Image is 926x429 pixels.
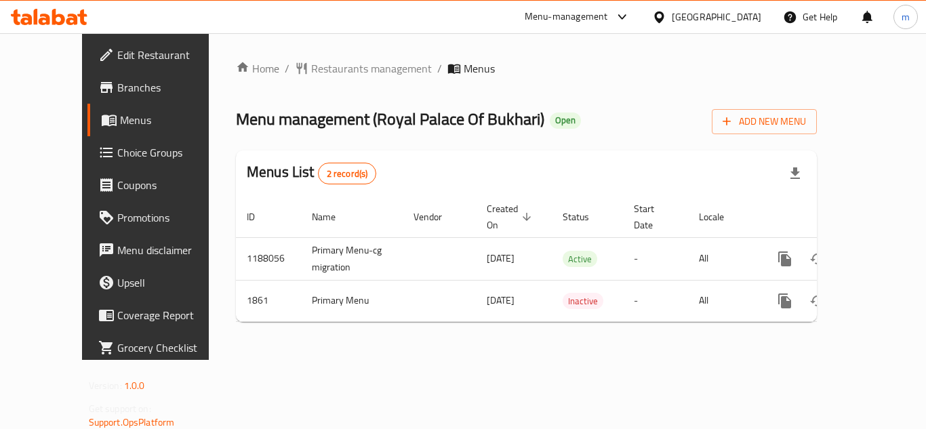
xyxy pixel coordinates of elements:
[87,266,237,299] a: Upsell
[769,285,801,317] button: more
[301,237,403,280] td: Primary Menu-cg migration
[464,60,495,77] span: Menus
[120,112,226,128] span: Menus
[487,291,515,309] span: [DATE]
[723,113,806,130] span: Add New Menu
[285,60,289,77] li: /
[87,201,237,234] a: Promotions
[117,209,226,226] span: Promotions
[318,163,377,184] div: Total records count
[801,285,834,317] button: Change Status
[117,177,226,193] span: Coupons
[311,60,432,77] span: Restaurants management
[236,104,544,134] span: Menu management ( Royal Palace Of Bukhari )
[634,201,672,233] span: Start Date
[487,201,536,233] span: Created On
[117,79,226,96] span: Branches
[236,280,301,321] td: 1861
[769,243,801,275] button: more
[89,377,122,394] span: Version:
[295,60,432,77] a: Restaurants management
[247,162,376,184] h2: Menus List
[236,60,817,77] nav: breadcrumb
[117,340,226,356] span: Grocery Checklist
[301,280,403,321] td: Primary Menu
[487,249,515,267] span: [DATE]
[236,237,301,280] td: 1188056
[688,280,758,321] td: All
[89,400,151,417] span: Get support on:
[87,299,237,331] a: Coverage Report
[319,167,376,180] span: 2 record(s)
[902,9,910,24] span: m
[87,39,237,71] a: Edit Restaurant
[779,157,811,190] div: Export file
[563,209,607,225] span: Status
[236,197,910,322] table: enhanced table
[550,113,581,129] div: Open
[525,9,608,25] div: Menu-management
[236,60,279,77] a: Home
[550,115,581,126] span: Open
[563,293,603,309] div: Inactive
[87,169,237,201] a: Coupons
[563,251,597,267] span: Active
[124,377,145,394] span: 1.0.0
[623,237,688,280] td: -
[414,209,460,225] span: Vendor
[801,243,834,275] button: Change Status
[688,237,758,280] td: All
[247,209,273,225] span: ID
[563,293,603,309] span: Inactive
[87,234,237,266] a: Menu disclaimer
[623,280,688,321] td: -
[312,209,353,225] span: Name
[712,109,817,134] button: Add New Menu
[87,71,237,104] a: Branches
[117,242,226,258] span: Menu disclaimer
[758,197,910,238] th: Actions
[117,144,226,161] span: Choice Groups
[672,9,761,24] div: [GEOGRAPHIC_DATA]
[87,331,237,364] a: Grocery Checklist
[117,274,226,291] span: Upsell
[117,307,226,323] span: Coverage Report
[87,136,237,169] a: Choice Groups
[87,104,237,136] a: Menus
[437,60,442,77] li: /
[117,47,226,63] span: Edit Restaurant
[699,209,742,225] span: Locale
